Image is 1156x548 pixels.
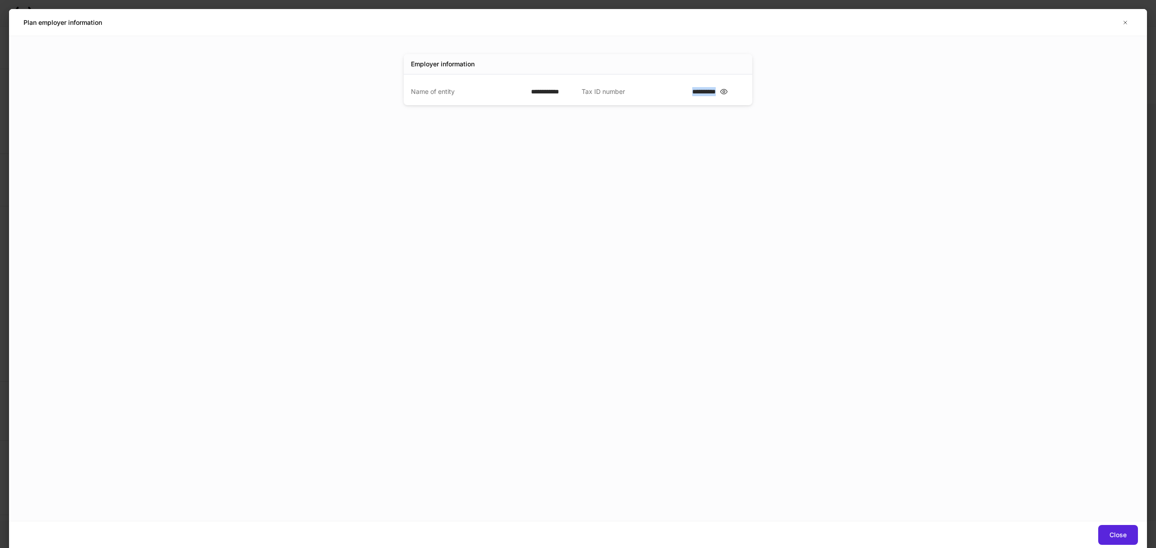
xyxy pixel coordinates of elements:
[582,87,687,96] div: Tax ID number
[1098,525,1138,545] button: Close
[1109,530,1127,539] div: Close
[23,18,102,27] h5: Plan employer information
[411,60,475,69] div: Employer information
[411,87,526,96] div: Name of entity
